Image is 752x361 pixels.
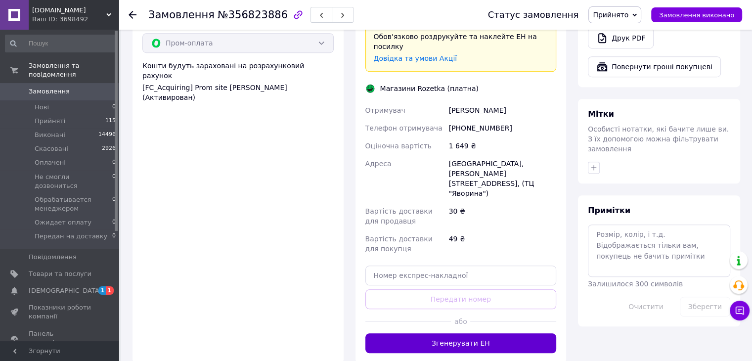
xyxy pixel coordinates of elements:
[112,218,116,227] span: 0
[102,144,116,153] span: 2926
[98,286,106,295] span: 1
[451,316,470,326] span: або
[142,61,334,102] div: Кошти будуть зараховані на розрахунковий рахунок
[35,131,65,139] span: Виконані
[365,124,442,132] span: Телефон отримувача
[35,232,107,241] span: Передан на доставку
[35,195,112,213] span: Обрабатывается менеджером
[365,106,405,114] span: Отримувач
[374,32,548,51] div: Обов'язково роздрукуйте та наклейте ЕН на посилку
[98,131,116,139] span: 14496
[142,83,334,102] div: [FC_Acquiring] Prom site [PERSON_NAME] (Активирован)
[29,270,91,278] span: Товари та послуги
[5,35,117,52] input: Пошук
[365,235,433,253] span: Вартість доставки для покупця
[447,137,558,155] div: 1 649 ₴
[35,158,66,167] span: Оплачені
[447,202,558,230] div: 30 ₴
[593,11,628,19] span: Прийнято
[588,125,729,153] span: Особисті нотатки, які бачите лише ви. З їх допомогою можна фільтрувати замовлення
[588,28,654,48] a: Друк PDF
[35,218,91,227] span: Ожидает оплату
[112,232,116,241] span: 0
[588,280,683,288] span: Залишилося 300 символів
[365,266,557,285] input: Номер експрес-накладної
[447,101,558,119] div: [PERSON_NAME]
[365,333,557,353] button: Згенерувати ЕН
[29,286,102,295] span: [DEMOGRAPHIC_DATA]
[29,87,70,96] span: Замовлення
[29,329,91,347] span: Панель управління
[32,15,119,24] div: Ваш ID: 3698492
[365,207,433,225] span: Вартість доставки для продавця
[35,117,65,126] span: Прийняті
[129,10,136,20] div: Повернутися назад
[374,54,457,62] a: Довідка та умови Акції
[105,117,116,126] span: 115
[32,6,106,15] span: eriksann.com.ua
[29,253,77,262] span: Повідомлення
[218,9,288,21] span: №356823886
[106,286,114,295] span: 1
[659,11,734,19] span: Замовлення виконано
[365,160,392,168] span: Адреса
[488,10,579,20] div: Статус замовлення
[378,84,481,93] div: Магазини Rozetka (платна)
[112,158,116,167] span: 0
[29,61,119,79] span: Замовлення та повідомлення
[35,103,49,112] span: Нові
[29,303,91,321] span: Показники роботи компанії
[148,9,215,21] span: Замовлення
[447,230,558,258] div: 49 ₴
[447,155,558,202] div: [GEOGRAPHIC_DATA], [PERSON_NAME][STREET_ADDRESS], (ТЦ "Яворина")
[112,173,116,190] span: 0
[651,7,742,22] button: Замовлення виконано
[35,173,112,190] span: Не смогли дозвониться
[588,206,630,215] span: Примітки
[112,103,116,112] span: 0
[447,119,558,137] div: [PHONE_NUMBER]
[365,142,432,150] span: Оціночна вартість
[730,301,750,320] button: Чат з покупцем
[588,109,614,119] span: Мітки
[588,56,721,77] button: Повернути гроші покупцеві
[35,144,68,153] span: Скасовані
[112,195,116,213] span: 0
